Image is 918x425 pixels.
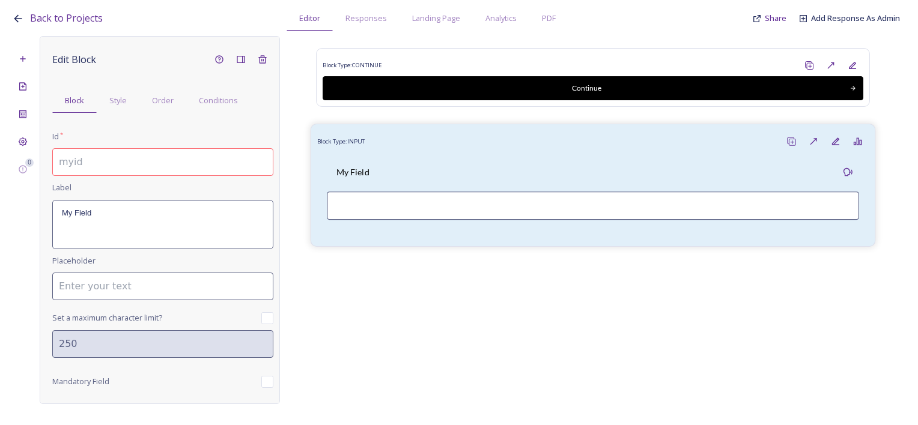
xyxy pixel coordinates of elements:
[25,158,34,167] div: 0
[52,148,273,176] input: myid
[323,61,382,70] span: Block Type: CONTINUE
[52,273,273,300] input: Enter your text
[52,131,59,142] span: Id
[52,255,96,267] span: Placeholder
[323,76,863,100] button: Continue
[109,95,127,106] span: Style
[485,13,517,24] span: Analytics
[811,13,900,24] a: Add Response As Admin
[30,11,103,25] span: Back to Projects
[765,13,786,23] span: Share
[62,208,264,219] p: My Field
[152,95,174,106] span: Order
[52,52,96,67] span: Edit Block
[52,312,162,324] span: Set a maximum character limit?
[65,95,84,106] span: Block
[30,11,103,26] a: Back to Projects
[327,158,378,185] div: My Field
[52,182,71,193] span: Label
[542,13,556,24] span: PDF
[811,13,900,23] span: Add Response As Admin
[199,95,238,106] span: Conditions
[345,13,387,24] span: Responses
[52,376,109,387] span: Mandatory Field
[299,13,320,24] span: Editor
[412,13,460,24] span: Landing Page
[317,137,365,146] span: Block Type: INPUT
[329,83,844,94] div: Continue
